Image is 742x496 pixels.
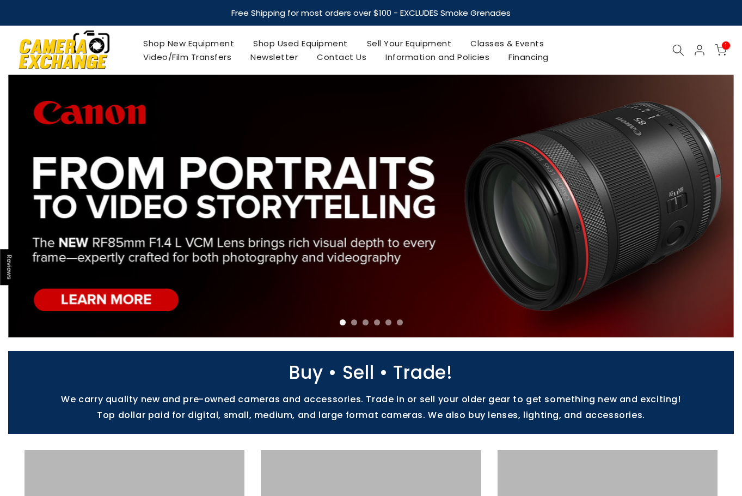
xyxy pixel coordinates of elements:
strong: Free Shipping for most orders over $100 - EXCLUDES Smoke Grenades [231,7,511,19]
a: Shop Used Equipment [244,37,358,50]
span: 1 [722,41,730,50]
li: Page dot 4 [374,319,380,325]
li: Page dot 6 [397,319,403,325]
a: Newsletter [241,50,308,64]
a: Classes & Events [461,37,554,50]
a: Contact Us [308,50,376,64]
a: Video/Film Transfers [134,50,241,64]
p: Top dollar paid for digital, small, medium, and large format cameras. We also buy lenses, lightin... [3,410,739,420]
li: Page dot 5 [385,319,391,325]
a: 1 [715,44,727,56]
li: Page dot 1 [340,319,346,325]
li: Page dot 3 [363,319,369,325]
p: Buy • Sell • Trade! [3,367,739,378]
a: Sell Your Equipment [357,37,461,50]
p: We carry quality new and pre-owned cameras and accessories. Trade in or sell your older gear to g... [3,394,739,404]
a: Financing [499,50,559,64]
li: Page dot 2 [351,319,357,325]
a: Information and Policies [376,50,499,64]
a: Shop New Equipment [134,37,244,50]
